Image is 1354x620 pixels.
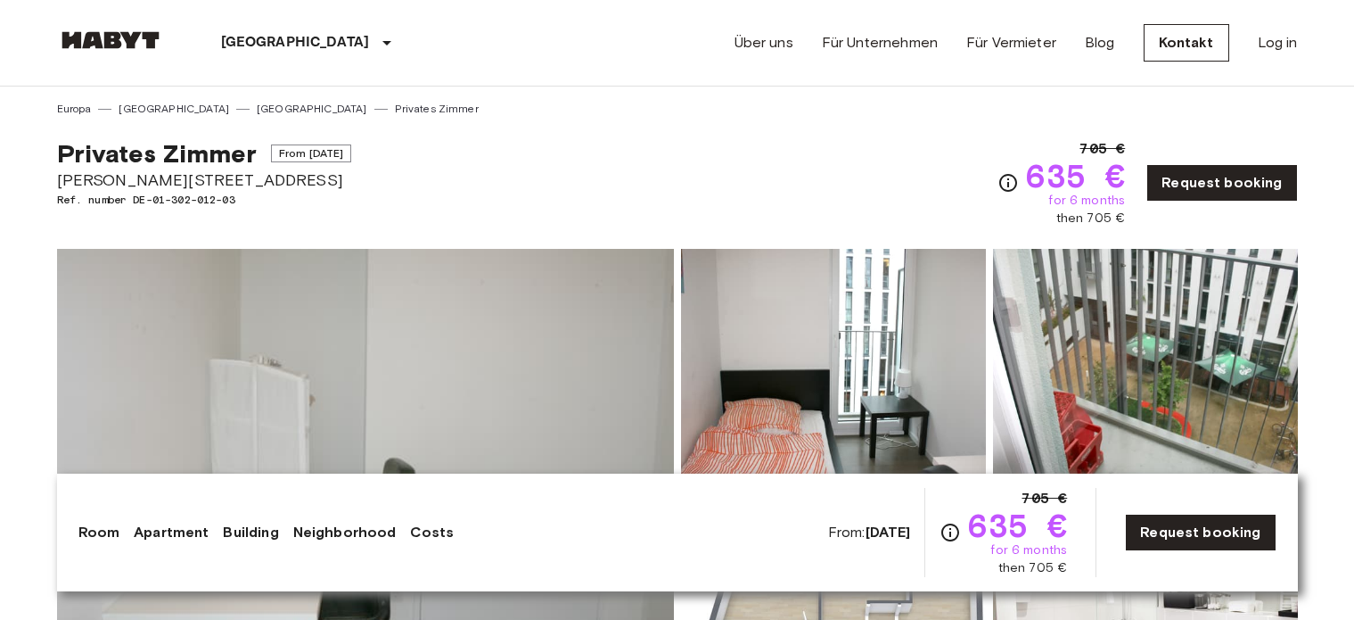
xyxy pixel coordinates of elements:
a: Kontakt [1144,24,1229,62]
a: Für Vermieter [966,32,1056,54]
a: [GEOGRAPHIC_DATA] [257,101,367,117]
a: Request booking [1125,514,1276,551]
a: Apartment [134,522,209,543]
a: Für Unternehmen [822,32,938,54]
a: [GEOGRAPHIC_DATA] [119,101,229,117]
span: From [DATE] [271,145,352,162]
a: Room [78,522,120,543]
span: Ref. number DE-01-302-012-03 [57,192,352,208]
span: then 705 € [1056,210,1126,227]
img: Picture of unit DE-01-302-012-03 [681,249,986,483]
img: Habyt [57,31,164,49]
span: Privates Zimmer [57,138,257,169]
svg: Check cost overview for full price breakdown. Please note that discounts apply to new joiners onl... [997,172,1019,194]
span: for 6 months [990,541,1067,559]
b: [DATE] [866,524,911,541]
span: 635 € [968,509,1067,541]
a: Building [223,522,278,543]
span: then 705 € [998,559,1068,577]
span: [PERSON_NAME][STREET_ADDRESS] [57,169,352,192]
a: Costs [410,522,454,543]
span: 635 € [1026,160,1125,192]
span: 705 € [1022,488,1067,509]
a: Request booking [1146,164,1297,202]
svg: Check cost overview for full price breakdown. Please note that discounts apply to new joiners onl... [940,522,961,543]
a: Privates Zimmer [395,101,479,117]
img: Picture of unit DE-01-302-012-03 [993,249,1298,483]
a: Log in [1258,32,1298,54]
p: [GEOGRAPHIC_DATA] [221,32,370,54]
span: From: [828,523,911,542]
a: Blog [1085,32,1115,54]
a: Neighborhood [293,522,397,543]
span: for 6 months [1048,192,1125,210]
a: Europa [57,101,92,117]
span: 705 € [1079,138,1125,160]
a: Über uns [734,32,793,54]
